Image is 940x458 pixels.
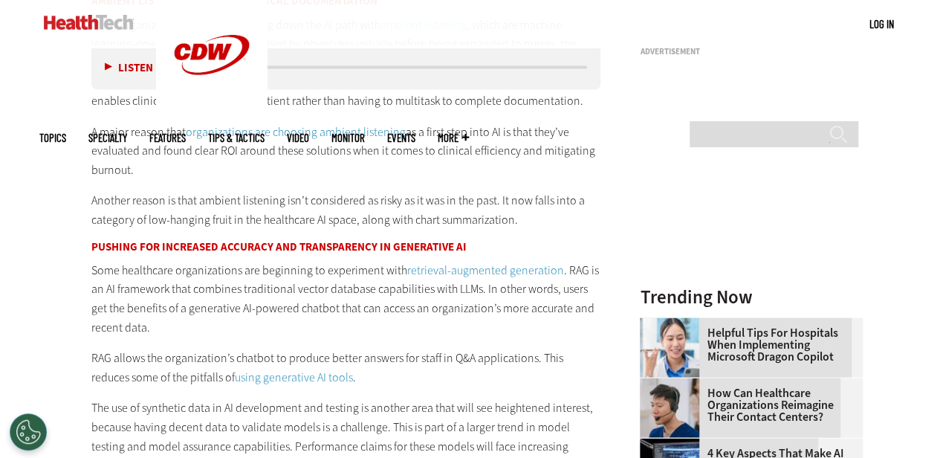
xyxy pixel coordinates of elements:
button: Open Preferences [10,413,47,451]
span: More [438,132,469,143]
a: retrieval-augmented generation [407,262,564,278]
iframe: advertisement [640,62,863,248]
a: using generative AI tools [235,370,353,385]
p: RAG allows the organization’s chatbot to produce better answers for staff in Q&A applications. Th... [91,349,601,387]
a: Features [149,132,186,143]
a: How Can Healthcare Organizations Reimagine Their Contact Centers? [640,387,854,423]
a: Log in [869,17,894,30]
a: Video [287,132,309,143]
a: MonITor [331,132,365,143]
p: Some healthcare organizations are beginning to experiment with . RAG is an AI framework that comb... [91,261,601,337]
img: Home [44,15,134,30]
span: Specialty [88,132,127,143]
a: Doctor using phone to dictate to tablet [640,318,707,330]
a: Healthcare contact center [640,378,707,390]
a: Tips & Tactics [208,132,265,143]
img: Doctor using phone to dictate to tablet [640,318,699,378]
a: Desktop monitor with brain AI concept [640,439,707,451]
h3: Pushing for Increased Accuracy and Transparency in Generative AI [91,242,601,253]
div: User menu [869,16,894,32]
h3: Trending Now [640,288,863,306]
a: CDW [156,98,268,114]
p: Another reason is that ambient listening isn’t considered as risky as it was in the past. It now ... [91,191,601,229]
a: Helpful Tips for Hospitals When Implementing Microsoft Dragon Copilot [640,327,854,363]
span: Topics [39,132,66,143]
div: Cookies Settings [10,413,47,451]
img: Healthcare contact center [640,378,699,438]
a: Events [387,132,415,143]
